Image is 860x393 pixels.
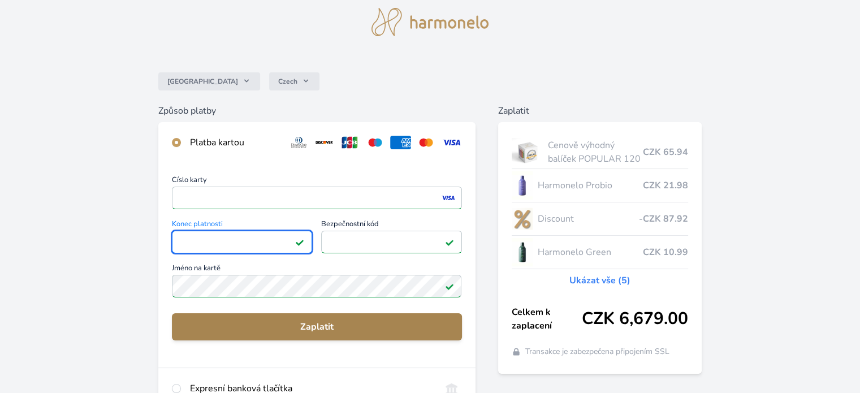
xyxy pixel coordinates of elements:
span: -CZK 87.92 [639,212,688,226]
span: CZK 21.98 [643,179,688,192]
iframe: Iframe pro číslo karty [177,190,456,206]
span: Konec platnosti [172,221,312,231]
button: Czech [269,72,319,90]
img: visa.svg [441,136,462,149]
span: Číslo karty [172,176,461,187]
img: Platné pole [445,237,454,247]
span: CZK 6,679.00 [582,309,688,329]
span: Harmonelo Probio [537,179,642,192]
img: CLEAN_PROBIO_se_stinem_x-lo.jpg [512,171,533,200]
img: jcb.svg [339,136,360,149]
span: Harmonelo Green [537,245,642,259]
div: Platba kartou [190,136,279,149]
span: Jméno na kartě [172,265,461,275]
img: popular.jpg [512,138,544,166]
img: CLEAN_GREEN_se_stinem_x-lo.jpg [512,238,533,266]
iframe: Iframe pro datum vypršení platnosti [177,234,307,250]
button: [GEOGRAPHIC_DATA] [158,72,260,90]
img: maestro.svg [365,136,386,149]
span: CZK 65.94 [643,145,688,159]
img: amex.svg [390,136,411,149]
span: [GEOGRAPHIC_DATA] [167,77,238,86]
input: Jméno na kartěPlatné pole [172,275,461,297]
img: discount-lo.png [512,205,533,233]
img: logo.svg [371,8,489,36]
span: Celkem k zaplacení [512,305,582,332]
span: Bezpečnostní kód [321,221,461,231]
img: mc.svg [416,136,437,149]
img: discover.svg [314,136,335,149]
span: Cenově výhodný balíček POPULAR 120 [548,139,642,166]
img: visa [440,193,456,203]
span: Transakce je zabezpečena připojením SSL [525,346,669,357]
h6: Zaplatit [498,104,702,118]
img: diners.svg [288,136,309,149]
a: Ukázat vše (5) [569,274,630,287]
button: Zaplatit [172,313,461,340]
span: Zaplatit [181,320,452,334]
iframe: Iframe pro bezpečnostní kód [326,234,456,250]
span: Discount [537,212,638,226]
img: Platné pole [445,282,454,291]
img: Platné pole [295,237,304,247]
span: Czech [278,77,297,86]
span: CZK 10.99 [643,245,688,259]
h6: Způsob platby [158,104,475,118]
